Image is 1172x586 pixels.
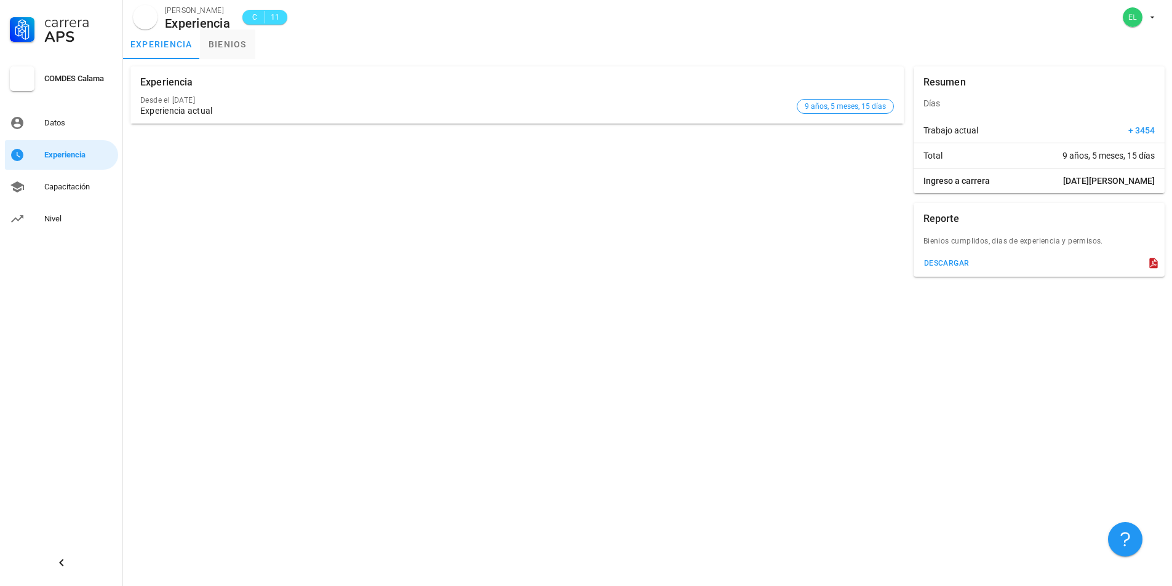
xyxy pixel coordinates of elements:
[123,30,200,59] a: experiencia
[165,4,230,17] div: [PERSON_NAME]
[140,96,792,105] div: Desde el [DATE]
[44,15,113,30] div: Carrera
[923,124,978,137] span: Trabajo actual
[44,30,113,44] div: APS
[270,11,280,23] span: 11
[914,235,1165,255] div: Bienios cumplidos, dias de experiencia y permisos.
[140,106,792,116] div: Experiencia actual
[5,108,118,138] a: Datos
[44,74,113,84] div: COMDES Calama
[140,66,193,98] div: Experiencia
[805,100,886,113] span: 9 años, 5 meses, 15 días
[923,175,990,187] span: Ingreso a carrera
[200,30,255,59] a: bienios
[44,118,113,128] div: Datos
[133,5,157,30] div: avatar
[923,149,943,162] span: Total
[1128,124,1155,137] span: + 3454
[923,259,970,267] div: descargar
[5,140,118,170] a: Experiencia
[44,150,113,160] div: Experiencia
[44,214,113,224] div: Nivel
[1062,149,1155,162] span: 9 años, 5 meses, 15 días
[923,203,959,235] div: Reporte
[165,17,230,30] div: Experiencia
[250,11,260,23] span: C
[914,89,1165,118] div: Días
[5,204,118,234] a: Nivel
[923,66,966,98] div: Resumen
[5,172,118,202] a: Capacitación
[1063,175,1155,187] span: [DATE][PERSON_NAME]
[1123,7,1142,27] div: avatar
[44,182,113,192] div: Capacitación
[919,255,975,272] button: descargar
